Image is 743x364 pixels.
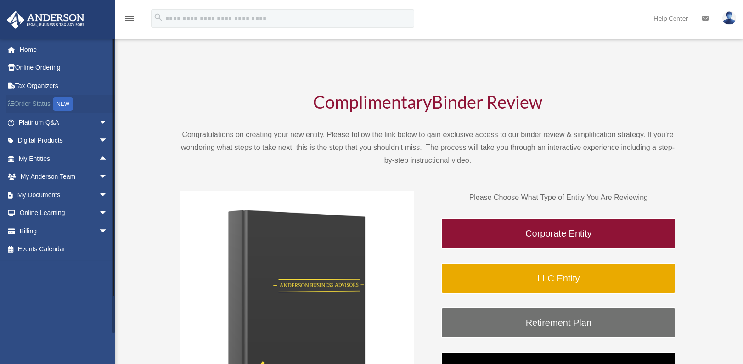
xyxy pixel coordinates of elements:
[6,40,122,59] a: Home
[6,95,122,114] a: Order StatusNEW
[441,191,675,204] p: Please Choose What Type of Entity You Are Reviewing
[180,128,676,167] p: Congratulations on creating your new entity. Please follow the link below to gain exclusive acces...
[6,113,122,132] a: Platinum Q&Aarrow_drop_down
[153,12,163,22] i: search
[722,11,736,25] img: User Pic
[99,113,117,132] span: arrow_drop_down
[441,307,675,338] a: Retirement Plan
[99,132,117,150] span: arrow_drop_down
[99,204,117,223] span: arrow_drop_down
[99,168,117,187] span: arrow_drop_down
[6,149,122,168] a: My Entitiesarrow_drop_up
[99,222,117,241] span: arrow_drop_down
[6,77,122,95] a: Tax Organizers
[4,11,87,29] img: Anderson Advisors Platinum Portal
[124,16,135,24] a: menu
[53,97,73,111] div: NEW
[432,91,542,112] span: Binder Review
[99,186,117,204] span: arrow_drop_down
[6,186,122,204] a: My Documentsarrow_drop_down
[6,59,122,77] a: Online Ordering
[441,263,675,294] a: LLC Entity
[99,149,117,168] span: arrow_drop_up
[6,204,122,222] a: Online Learningarrow_drop_down
[6,240,122,259] a: Events Calendar
[6,168,122,186] a: My Anderson Teamarrow_drop_down
[313,91,432,112] span: Complimentary
[441,218,675,249] a: Corporate Entity
[124,13,135,24] i: menu
[6,132,122,150] a: Digital Productsarrow_drop_down
[6,222,122,240] a: Billingarrow_drop_down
